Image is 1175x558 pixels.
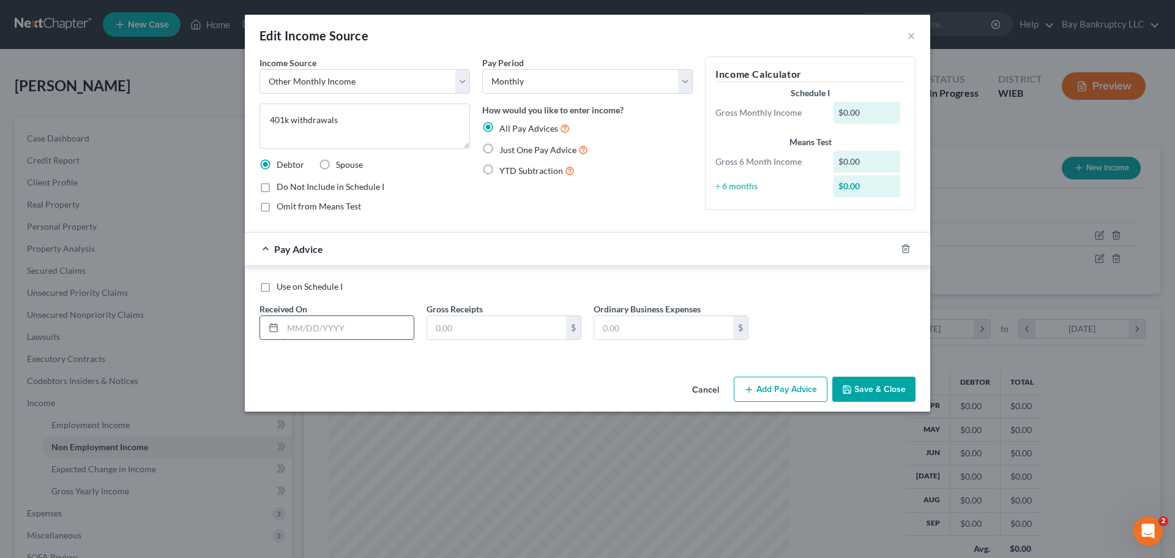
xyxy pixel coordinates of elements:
input: 0.00 [594,316,733,339]
div: $ [566,316,581,339]
span: Omit from Means Test [277,201,361,211]
span: All Pay Advices [499,123,558,134]
span: Use on Schedule I [277,281,343,292]
div: ÷ 6 months [709,180,827,192]
span: Income Source [259,58,316,68]
h5: Income Calculator [715,67,905,82]
span: 2 [1158,516,1168,526]
label: Pay Period [482,56,524,69]
span: Pay Advice [274,243,323,255]
span: Debtor [277,159,304,170]
div: Gross 6 Month Income [709,156,827,168]
div: Means Test [715,136,905,148]
input: 0.00 [427,316,566,339]
span: Just One Pay Advice [499,145,576,155]
span: Received On [259,304,307,314]
iframe: Intercom live chat [1133,516,1163,546]
div: $0.00 [834,102,901,124]
div: Gross Monthly Income [709,107,827,119]
button: Cancel [682,378,729,402]
input: MM/DD/YYYY [283,316,414,339]
label: Gross Receipts [427,303,483,315]
label: How would you like to enter income? [482,104,624,116]
div: Edit Income Source [259,27,368,44]
span: Spouse [336,159,363,170]
span: YTD Subtraction [499,165,563,176]
div: $0.00 [834,175,901,197]
div: $0.00 [834,151,901,173]
button: Save & Close [832,377,916,402]
button: Add Pay Advice [734,377,827,402]
span: Do Not Include in Schedule I [277,181,384,192]
div: $ [733,316,748,339]
label: Ordinary Business Expenses [594,303,701,315]
button: × [907,28,916,43]
div: Schedule I [715,87,905,99]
